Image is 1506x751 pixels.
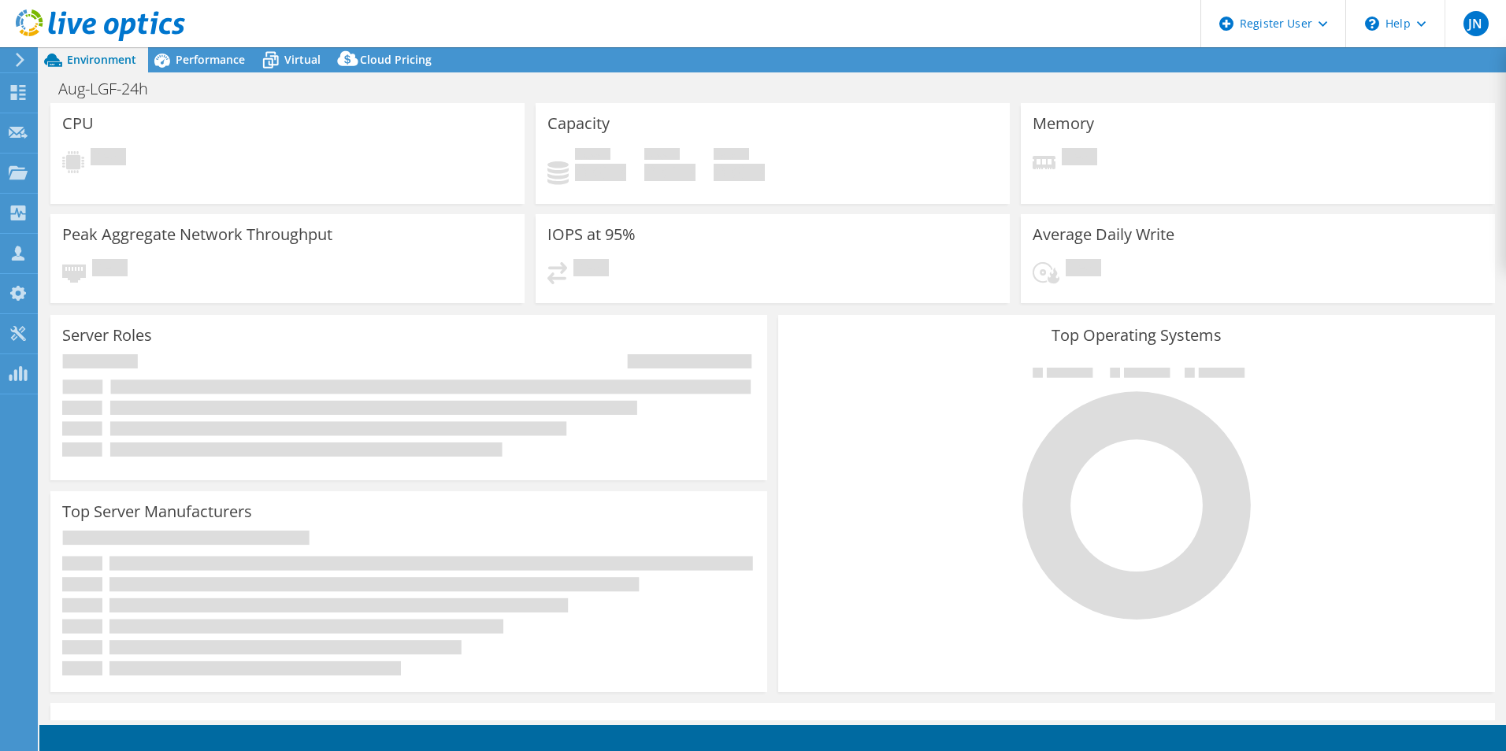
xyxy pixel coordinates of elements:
[176,52,245,67] span: Performance
[62,226,332,243] h3: Peak Aggregate Network Throughput
[547,226,636,243] h3: IOPS at 95%
[62,115,94,132] h3: CPU
[360,52,432,67] span: Cloud Pricing
[714,148,749,164] span: Total
[714,164,765,181] h4: 0 GiB
[1033,226,1174,243] h3: Average Daily Write
[1066,259,1101,280] span: Pending
[575,148,610,164] span: Used
[92,259,128,280] span: Pending
[547,115,610,132] h3: Capacity
[644,164,696,181] h4: 0 GiB
[67,52,136,67] span: Environment
[573,259,609,280] span: Pending
[1033,115,1094,132] h3: Memory
[62,503,252,520] h3: Top Server Manufacturers
[1365,17,1379,31] svg: \n
[1463,11,1489,36] span: JN
[790,327,1483,344] h3: Top Operating Systems
[91,148,126,169] span: Pending
[644,148,680,164] span: Free
[51,80,172,98] h1: Aug-LGF-24h
[284,52,321,67] span: Virtual
[575,164,626,181] h4: 0 GiB
[62,327,152,344] h3: Server Roles
[1062,148,1097,169] span: Pending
